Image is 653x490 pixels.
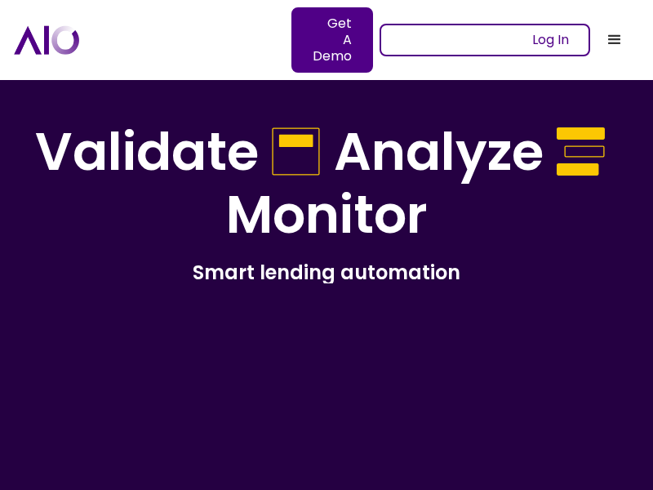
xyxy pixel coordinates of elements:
h1: Monitor [226,184,428,247]
h1: Validate [35,121,259,184]
h1: Analyze [334,121,544,184]
div: menu [590,16,639,65]
a: Get A Demo [291,7,373,73]
h2: Smart lending automation [26,260,627,285]
a: Log In [380,24,590,56]
a: home [14,25,380,54]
